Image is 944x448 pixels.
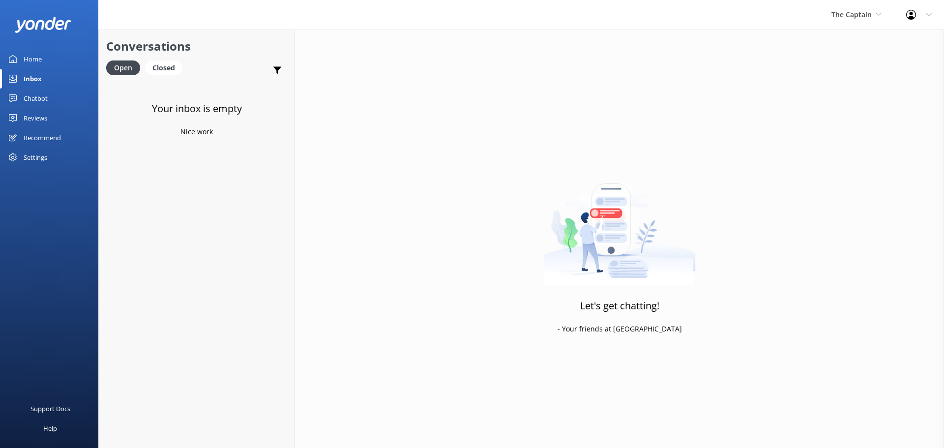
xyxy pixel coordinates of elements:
[43,418,57,438] div: Help
[544,163,696,286] img: artwork of a man stealing a conversation from at giant smartphone
[24,108,47,128] div: Reviews
[24,128,61,148] div: Recommend
[24,89,48,108] div: Chatbot
[558,324,682,334] p: - Your friends at [GEOGRAPHIC_DATA]
[580,298,659,314] h3: Let's get chatting!
[180,126,213,137] p: Nice work
[106,37,287,56] h2: Conversations
[24,148,47,167] div: Settings
[24,49,42,69] div: Home
[24,69,42,89] div: Inbox
[15,17,71,33] img: yonder-white-logo.png
[152,101,242,117] h3: Your inbox is empty
[106,62,145,73] a: Open
[106,60,140,75] div: Open
[831,10,872,19] span: The Captain
[30,399,70,418] div: Support Docs
[145,62,187,73] a: Closed
[145,60,182,75] div: Closed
